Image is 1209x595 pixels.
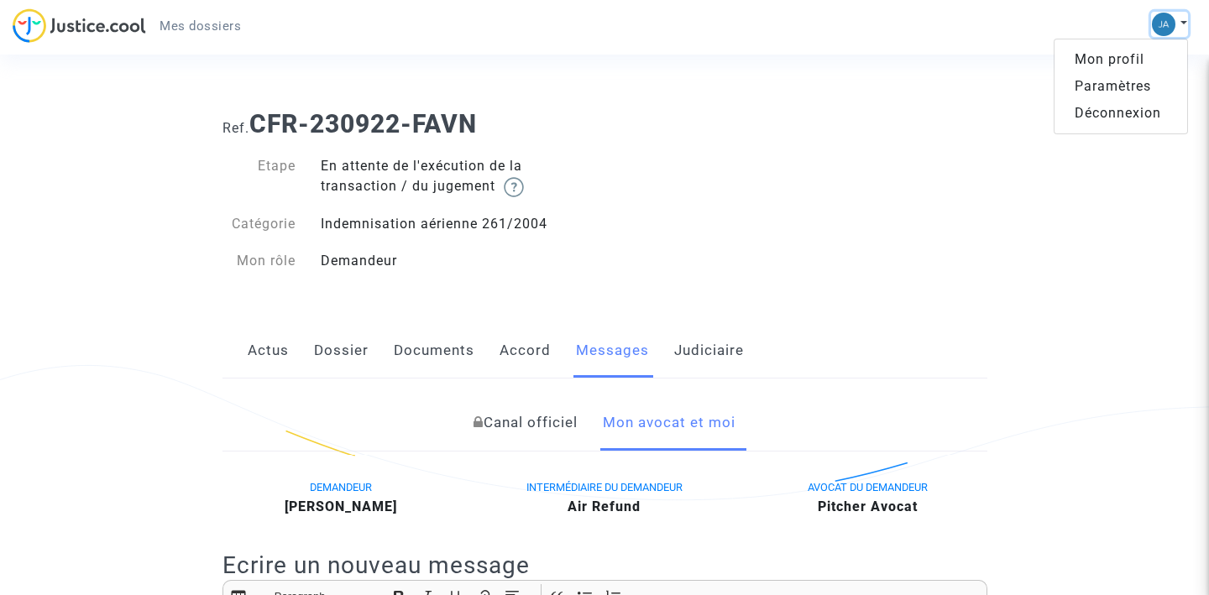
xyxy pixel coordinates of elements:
[210,214,309,234] div: Catégorie
[160,18,241,34] span: Mes dossiers
[1055,100,1187,127] a: Déconnexion
[308,156,604,197] div: En attente de l'exécution de la transaction / du jugement
[1152,13,1175,36] img: 7dc956e91e0c0230890cdbcddfc76d78
[674,323,744,378] a: Judiciaire
[1055,73,1187,100] a: Paramètres
[504,177,524,197] img: help.svg
[308,251,604,271] div: Demandeur
[13,8,146,43] img: jc-logo.svg
[500,323,551,378] a: Accord
[285,498,397,514] b: [PERSON_NAME]
[576,323,649,378] a: Messages
[210,251,309,271] div: Mon rôle
[808,481,928,493] span: AVOCAT DU DEMANDEUR
[314,323,369,378] a: Dossier
[818,498,918,514] b: Pitcher Avocat
[603,395,735,451] a: Mon avocat et moi
[1055,46,1187,73] a: Mon profil
[308,214,604,234] div: Indemnisation aérienne 261/2004
[146,13,254,39] a: Mes dossiers
[222,120,249,136] span: Ref.
[310,481,372,493] span: DEMANDEUR
[568,498,641,514] b: Air Refund
[249,109,477,138] b: CFR-230922-FAVN
[474,395,578,451] a: Canal officiel
[222,551,987,580] h2: Ecrire un nouveau message
[394,323,474,378] a: Documents
[210,156,309,197] div: Etape
[248,323,289,378] a: Actus
[526,481,683,493] span: INTERMÉDIAIRE DU DEMANDEUR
